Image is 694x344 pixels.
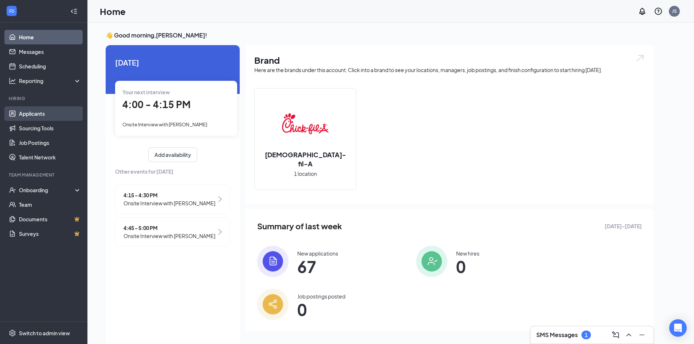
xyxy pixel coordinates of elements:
a: DocumentsCrown [19,212,81,226]
svg: Analysis [9,77,16,84]
img: Chick-fil-A [282,100,329,147]
h1: Home [100,5,126,17]
img: open.6027fd2a22e1237b5b06.svg [635,54,645,62]
span: Onsite Interview with [PERSON_NAME] [122,122,207,127]
span: 67 [297,260,338,273]
div: Switch to admin view [19,329,70,337]
button: Add availability [148,147,197,162]
button: Minimize [636,329,648,341]
div: New hires [456,250,479,257]
div: Hiring [9,95,80,102]
a: Team [19,197,81,212]
svg: Collapse [70,8,78,15]
span: [DATE] [115,57,230,68]
span: Onsite Interview with [PERSON_NAME] [123,199,215,207]
a: Applicants [19,106,81,121]
svg: ComposeMessage [611,331,620,339]
h3: SMS Messages [536,331,578,339]
a: Talent Network [19,150,81,165]
div: Reporting [19,77,82,84]
a: Messages [19,44,81,59]
div: Job postings posted [297,293,345,300]
span: 4:00 - 4:15 PM [122,98,191,110]
a: Scheduling [19,59,81,74]
span: 0 [456,260,479,273]
button: ComposeMessage [610,329,622,341]
h1: Brand [254,54,645,66]
div: Open Intercom Messenger [669,319,687,337]
span: 4:45 - 5:00 PM [123,224,215,232]
span: 4:15 - 4:30 PM [123,191,215,199]
span: [DATE] - [DATE] [605,222,642,230]
svg: ChevronUp [624,331,633,339]
svg: Minimize [638,331,646,339]
button: ChevronUp [623,329,635,341]
div: Onboarding [19,186,75,194]
span: 0 [297,303,345,316]
div: 1 [585,332,588,338]
span: Your next interview [122,89,170,95]
svg: Settings [9,329,16,337]
img: icon [257,289,289,320]
img: icon [416,246,447,277]
span: Summary of last week [257,220,342,233]
svg: UserCheck [9,186,16,194]
a: Home [19,30,81,44]
div: New applications [297,250,338,257]
svg: Notifications [638,7,647,16]
a: Job Postings [19,135,81,150]
a: Sourcing Tools [19,121,81,135]
span: Other events for [DATE] [115,167,230,175]
div: Here are the brands under this account. Click into a brand to see your locations, managers, job p... [254,66,645,74]
span: 1 location [294,170,317,178]
img: icon [257,246,289,277]
div: Team Management [9,172,80,178]
div: JS [672,8,677,14]
svg: QuestionInfo [654,7,663,16]
h3: 👋 Good morning, [PERSON_NAME] ! [106,31,654,39]
span: Onsite Interview with [PERSON_NAME] [123,232,215,240]
a: SurveysCrown [19,226,81,241]
svg: WorkstreamLogo [8,7,15,15]
h2: [DEMOGRAPHIC_DATA]-fil-A [255,150,356,168]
